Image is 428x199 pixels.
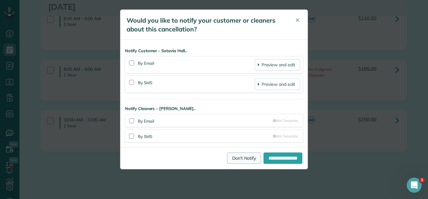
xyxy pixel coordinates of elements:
[295,17,300,24] span: ✕
[255,59,300,70] a: Preview and edit
[138,59,255,70] div: By Email
[255,79,300,90] a: Preview and edit
[138,117,273,124] div: By Email
[273,118,298,123] a: Edit Template
[227,152,261,164] a: Don't Notify
[127,16,286,34] h5: Would you like to notify your customer or cleaners about this cancellation?
[420,178,425,183] span: 1
[125,48,303,54] strong: Notify Customer - Sotavia Hall..
[138,132,273,140] div: By SMS
[407,178,422,193] iframe: Intercom live chat
[273,134,298,139] a: Edit Template
[125,106,303,112] strong: Notify Cleaners - [PERSON_NAME]..
[138,79,255,90] div: By SMS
